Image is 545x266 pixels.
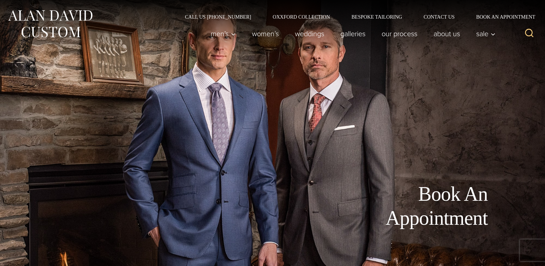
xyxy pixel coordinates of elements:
a: Call Us [PHONE_NUMBER] [174,14,262,19]
img: Alan David Custom [7,8,93,40]
a: Oxxford Collection [262,14,341,19]
nav: Primary Navigation [203,27,499,41]
a: About Us [426,27,468,41]
nav: Secondary Navigation [174,14,538,19]
a: Women’s [244,27,287,41]
a: Contact Us [413,14,465,19]
span: Sale [476,30,496,37]
iframe: Opens a widget where you can chat to one of our agents [499,244,538,262]
a: Bespoke Tailoring [341,14,413,19]
h1: Book An Appointment [326,182,488,230]
button: View Search Form [521,25,538,42]
a: Our Process [374,27,426,41]
a: Book an Appointment [465,14,538,19]
a: weddings [287,27,333,41]
a: Galleries [333,27,374,41]
span: Men’s [211,30,236,37]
